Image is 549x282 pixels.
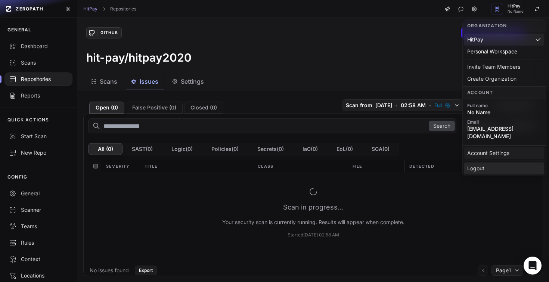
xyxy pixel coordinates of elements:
div: File [348,160,404,172]
p: Started [DATE] 02:58 AM [288,232,339,238]
button: Scan from [DATE] • 02:58 AM • Full [342,99,463,111]
p: Scan in progress... [283,202,343,213]
svg: chevron right, [101,6,106,12]
button: IaC(0) [293,143,327,155]
span: HitPay [508,4,524,8]
button: Open (0) [89,102,124,114]
div: Create Organization [464,73,544,85]
div: GitHub [97,30,121,36]
a: Account Settings [464,147,544,159]
div: Patch [461,160,518,172]
button: Logic(0) [162,143,202,155]
div: Class [253,160,347,172]
p: Your security scan is currently running. Results will appear when complete. [222,219,404,226]
p: GENERAL [7,27,31,33]
a: ZEROPATH [3,3,59,15]
div: New Repo [9,149,68,157]
button: All (0) [89,143,122,155]
span: Full [434,102,442,108]
span: Full name [467,103,541,109]
button: SCA(0) [362,143,399,155]
div: Title [140,160,253,172]
div: Logout [464,162,544,174]
div: Dashboard [9,43,68,50]
a: Repositories [110,6,136,12]
div: Account [463,86,546,99]
div: Repositories [9,75,68,83]
div: No issues found [90,267,129,274]
span: [EMAIL_ADDRESS][DOMAIN_NAME] [467,125,541,140]
button: Export [135,266,157,275]
span: No Name [508,10,524,13]
button: Search [429,121,455,131]
div: Detected [404,160,461,172]
div: Severity [102,160,139,172]
button: EoL(0) [327,143,362,155]
button: Scan Repository [461,27,525,39]
p: CONFIG [7,174,27,180]
nav: breadcrumb [83,6,136,12]
button: Page1 [491,265,523,276]
div: Reports [9,92,68,99]
button: Secrets(0) [248,143,293,155]
div: Scanner [9,206,68,214]
button: Closed (0) [184,102,223,114]
span: Scans [100,77,117,86]
div: Context [9,255,68,263]
span: Scan from [346,102,372,109]
span: • [429,102,431,109]
span: 02:58 AM [401,102,426,109]
button: Policies(0) [202,143,248,155]
button: False Positive (0) [126,102,183,114]
div: Locations [9,272,68,279]
div: Start Scan [9,133,68,140]
div: HitPay [464,34,544,46]
div: General [9,190,68,197]
div: Organization [463,20,546,32]
p: QUICK ACTIONS [7,117,49,123]
div: HitPay No Name [462,19,546,176]
span: Page 1 [496,267,511,274]
span: Settings [181,77,204,86]
span: No Name [467,109,541,116]
a: HitPay [83,6,97,12]
h3: hit-pay/hitpay2020 [86,51,192,64]
div: Scans [9,59,68,66]
div: Teams [9,223,68,230]
div: Personal Workspace [464,46,544,58]
span: [DATE] [375,102,392,109]
span: • [395,102,398,109]
div: Open Intercom Messenger [524,257,542,275]
div: Invite Team Members [464,61,544,73]
span: Email [467,119,541,125]
button: SAST(0) [122,143,162,155]
div: Rules [9,239,68,247]
span: Issues [140,77,158,86]
span: ZEROPATH [16,6,43,12]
